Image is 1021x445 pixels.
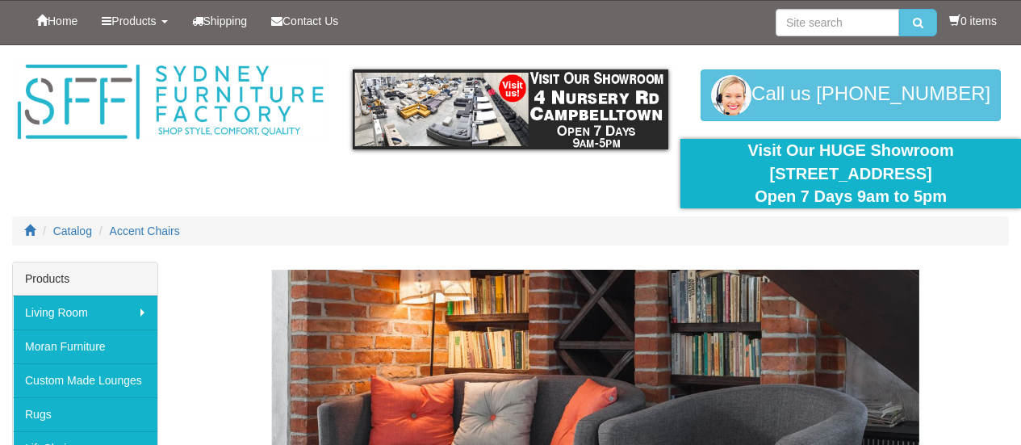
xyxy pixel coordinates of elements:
a: Living Room [13,296,157,330]
a: Accent Chairs [110,225,180,237]
a: Custom Made Lounges [13,363,157,397]
a: Moran Furniture [13,330,157,363]
span: Home [48,15,77,27]
img: Sydney Furniture Factory [12,61,328,143]
a: Home [24,1,90,41]
a: Products [90,1,179,41]
span: Shipping [203,15,248,27]
span: Products [111,15,156,27]
div: Visit Our HUGE Showroom [STREET_ADDRESS] Open 7 Days 9am to 5pm [693,139,1009,208]
a: Rugs [13,397,157,431]
a: Shipping [180,1,260,41]
a: Contact Us [259,1,350,41]
img: showroom.gif [353,69,669,149]
a: Catalog [53,225,92,237]
div: Products [13,262,157,296]
li: 0 items [949,13,997,29]
span: Contact Us [282,15,338,27]
input: Site search [776,9,899,36]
